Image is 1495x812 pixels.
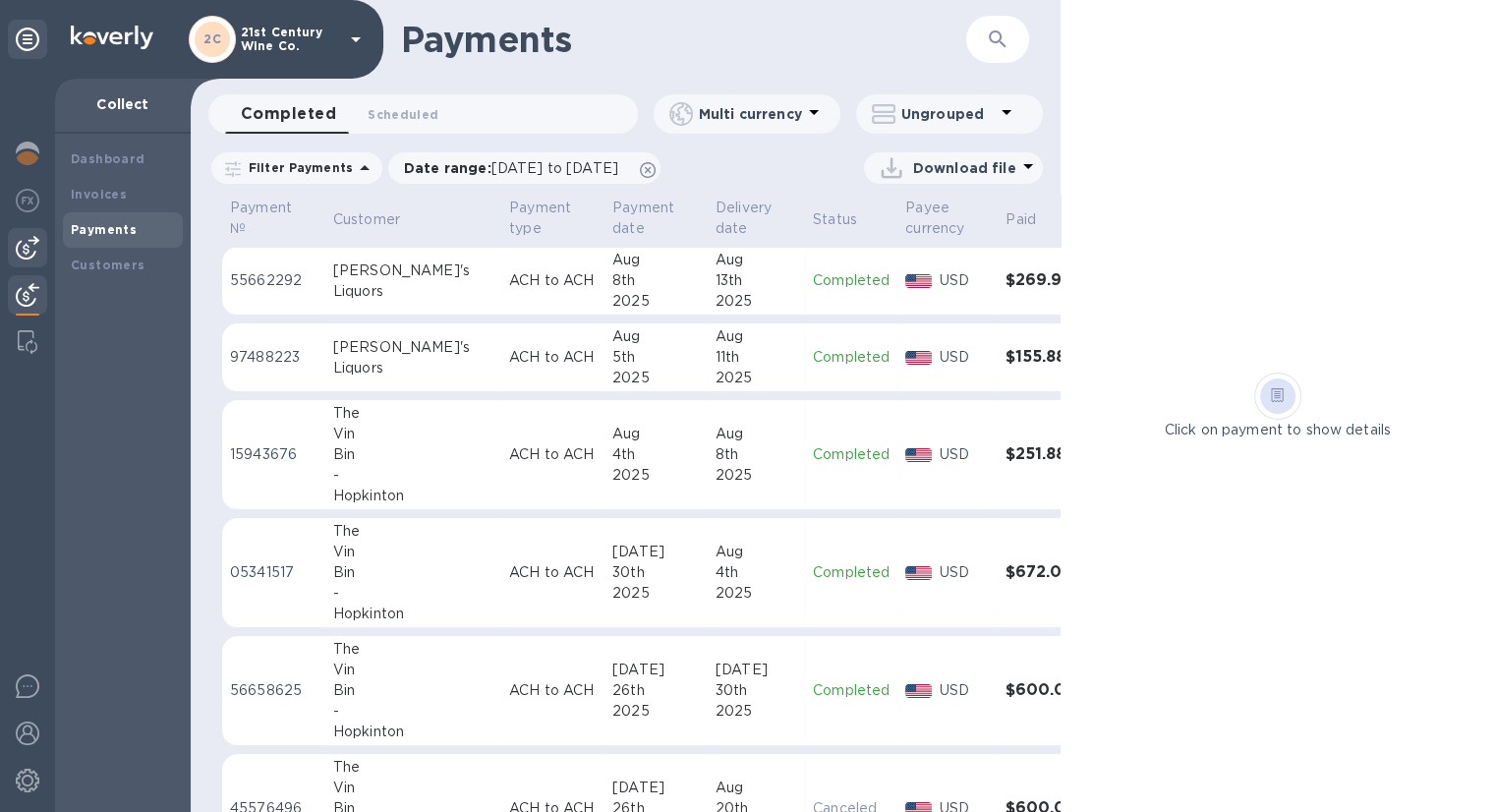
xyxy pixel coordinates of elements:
[333,583,493,604] div: -
[940,270,990,291] p: USD
[333,562,493,583] div: Bin
[940,347,990,368] p: USD
[716,326,797,347] div: Aug
[333,465,493,486] div: -
[1055,31,1495,812] iframe: Chat Widget
[1006,563,1077,582] h3: $672.00
[8,20,47,59] div: Unpin categories
[716,778,797,798] div: Aug
[333,701,493,722] div: -
[813,209,883,230] span: Status
[716,680,797,701] div: 30th
[230,444,317,465] p: 15943676
[71,187,127,202] b: Invoices
[71,258,145,272] b: Customers
[230,347,317,368] p: 97488223
[612,701,700,722] div: 2025
[940,680,990,701] p: USD
[716,424,797,444] div: Aug
[509,347,597,368] p: ACH to ACH
[813,680,890,701] p: Completed
[905,684,932,698] img: USD
[612,444,700,465] div: 4th
[913,158,1016,178] p: Download file
[612,583,700,604] div: 2025
[612,465,700,486] div: 2025
[612,778,700,798] div: [DATE]
[813,270,890,291] p: Completed
[333,542,493,562] div: Vin
[612,424,700,444] div: Aug
[716,198,772,239] p: Delivery date
[333,444,493,465] div: Bin
[813,444,890,465] p: Completed
[612,368,700,388] div: 2025
[612,326,700,347] div: Aug
[612,270,700,291] div: 8th
[333,604,493,624] div: Hopkinton
[905,351,932,365] img: USD
[612,542,700,562] div: [DATE]
[333,722,493,742] div: Hopkinton
[71,151,145,166] b: Dashboard
[716,562,797,583] div: 4th
[333,261,493,281] div: [PERSON_NAME]'s
[699,104,802,124] p: Multi currency
[230,562,317,583] p: 05341517
[1006,271,1077,290] h3: $269.94
[612,198,700,239] span: Payment date
[612,660,700,680] div: [DATE]
[1006,209,1036,230] p: Paid
[230,198,292,239] p: Payment №
[612,250,700,270] div: Aug
[509,198,597,239] span: Payment type
[905,198,964,239] p: Payee currency
[16,189,39,212] img: Foreign exchange
[71,222,137,237] b: Payments
[509,680,597,701] p: ACH to ACH
[404,158,628,178] p: Date range :
[716,444,797,465] div: 8th
[716,542,797,562] div: Aug
[901,104,995,124] p: Ungrouped
[509,270,597,291] p: ACH to ACH
[333,358,493,378] div: Liquors
[333,403,493,424] div: The
[905,274,932,288] img: USD
[333,521,493,542] div: The
[509,444,597,465] p: ACH to ACH
[612,562,700,583] div: 30th
[1006,681,1077,700] h3: $600.00
[491,160,618,176] span: [DATE] to [DATE]
[716,347,797,368] div: 11th
[612,198,674,239] p: Payment date
[905,448,932,462] img: USD
[1006,445,1077,464] h3: $251.88
[813,209,857,230] p: Status
[612,291,700,312] div: 2025
[333,639,493,660] div: The
[368,104,438,125] span: Scheduled
[333,486,493,506] div: Hopkinton
[716,583,797,604] div: 2025
[509,562,597,583] p: ACH to ACH
[333,281,493,302] div: Liquors
[333,660,493,680] div: Vin
[940,444,990,465] p: USD
[612,347,700,368] div: 5th
[71,94,175,114] p: Collect
[716,660,797,680] div: [DATE]
[333,680,493,701] div: Bin
[203,31,221,46] b: 2C
[1006,209,1062,230] span: Paid
[401,19,903,60] h1: Payments
[940,562,990,583] p: USD
[71,26,153,49] img: Logo
[905,198,990,239] span: Payee currency
[230,680,317,701] p: 56658625
[333,778,493,798] div: Vin
[333,209,426,230] span: Customer
[333,209,400,230] p: Customer
[716,250,797,270] div: Aug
